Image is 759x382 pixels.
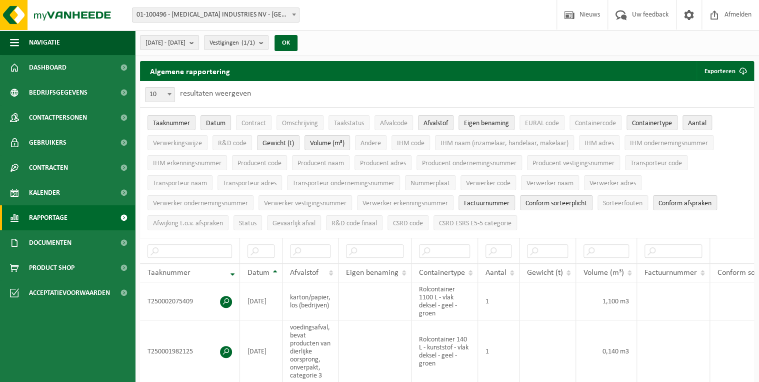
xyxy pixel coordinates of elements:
[204,35,268,50] button: Vestigingen(1/1)
[282,120,318,127] span: Omschrijving
[258,195,352,210] button: Verwerker vestigingsnummerVerwerker vestigingsnummer: Activate to sort
[274,35,297,51] button: OK
[603,200,642,207] span: Sorteerfouten
[532,160,614,167] span: Producent vestigingsnummer
[233,215,262,230] button: StatusStatus: Activate to sort
[276,115,323,130] button: OmschrijvingOmschrijving: Activate to sort
[525,120,559,127] span: EURAL code
[688,120,706,127] span: Aantal
[527,155,620,170] button: Producent vestigingsnummerProducent vestigingsnummer: Activate to sort
[29,80,87,105] span: Bedrijfsgegevens
[357,195,453,210] button: Verwerker erkenningsnummerVerwerker erkenningsnummer: Activate to sort
[360,140,381,147] span: Andere
[597,195,648,210] button: SorteerfoutenSorteerfouten: Activate to sort
[292,155,349,170] button: Producent naamProducent naam: Activate to sort
[29,205,67,230] span: Rapportage
[362,200,448,207] span: Verwerker erkenningsnummer
[257,135,299,150] button: Gewicht (t)Gewicht (t): Activate to sort
[153,160,221,167] span: IHM erkenningsnummer
[310,140,344,147] span: Volume (m³)
[458,195,515,210] button: FactuurnummerFactuurnummer: Activate to sort
[526,180,573,187] span: Verwerker naam
[264,200,346,207] span: Verwerker vestigingsnummer
[625,155,687,170] button: Transporteur codeTransporteur code: Activate to sort
[626,115,677,130] button: ContainertypeContainertype: Activate to sort
[237,160,281,167] span: Producent code
[29,55,66,80] span: Dashboard
[334,120,364,127] span: Taakstatus
[200,115,231,130] button: DatumDatum: Activate to sort
[527,269,563,277] span: Gewicht (t)
[29,105,87,130] span: Contactpersonen
[153,180,207,187] span: Transporteur naam
[292,180,394,187] span: Transporteur ondernemingsnummer
[153,120,190,127] span: Taaknummer
[397,140,424,147] span: IHM code
[272,220,315,227] span: Gevaarlijk afval
[569,115,621,130] button: ContainercodeContainercode: Activate to sort
[29,30,60,55] span: Navigatie
[147,155,227,170] button: IHM erkenningsnummerIHM erkenningsnummer: Activate to sort
[232,155,287,170] button: Producent codeProducent code: Activate to sort
[247,269,269,277] span: Datum
[262,140,294,147] span: Gewicht (t)
[485,269,506,277] span: Aantal
[180,90,251,98] label: resultaten weergeven
[328,115,369,130] button: TaakstatusTaakstatus: Activate to sort
[29,155,68,180] span: Contracten
[326,215,382,230] button: R&D code finaalR&amp;D code finaal: Activate to sort
[632,120,672,127] span: Containertype
[464,120,509,127] span: Eigen benaming
[696,61,753,81] button: Exporteren
[410,180,450,187] span: Nummerplaat
[658,200,711,207] span: Conform afspraken
[393,220,423,227] span: CSRD code
[140,61,240,81] h2: Algemene rapportering
[147,115,195,130] button: TaaknummerTaaknummer: Activate to remove sorting
[147,215,228,230] button: Afwijking t.o.v. afsprakenAfwijking t.o.v. afspraken: Activate to sort
[147,135,207,150] button: VerwerkingswijzeVerwerkingswijze: Activate to sort
[644,269,697,277] span: Factuurnummer
[145,87,175,102] span: 10
[521,175,579,190] button: Verwerker naamVerwerker naam: Activate to sort
[440,140,568,147] span: IHM naam (inzamelaar, handelaar, makelaar)
[153,200,248,207] span: Verwerker ondernemingsnummer
[405,175,455,190] button: NummerplaatNummerplaat: Activate to sort
[458,115,514,130] button: Eigen benamingEigen benaming: Activate to sort
[435,135,574,150] button: IHM naam (inzamelaar, handelaar, makelaar)IHM naam (inzamelaar, handelaar, makelaar): Activate to...
[29,130,66,155] span: Gebruikers
[239,220,256,227] span: Status
[304,135,350,150] button: Volume (m³)Volume (m³): Activate to sort
[240,282,282,320] td: [DATE]
[416,155,522,170] button: Producent ondernemingsnummerProducent ondernemingsnummer: Activate to sort
[433,215,517,230] button: CSRD ESRS E5-5 categorieCSRD ESRS E5-5 categorie: Activate to sort
[331,220,377,227] span: R&D code finaal
[624,135,713,150] button: IHM ondernemingsnummerIHM ondernemingsnummer: Activate to sort
[418,115,453,130] button: AfvalstofAfvalstof: Activate to sort
[147,195,253,210] button: Verwerker ondernemingsnummerVerwerker ondernemingsnummer: Activate to sort
[290,269,318,277] span: Afvalstof
[374,115,413,130] button: AfvalcodeAfvalcode: Activate to sort
[423,120,448,127] span: Afvalstof
[439,220,511,227] span: CSRD ESRS E5-5 categorie
[387,215,428,230] button: CSRD codeCSRD code: Activate to sort
[140,35,199,50] button: [DATE] - [DATE]
[583,269,624,277] span: Volume (m³)
[630,160,682,167] span: Transporteur code
[218,140,246,147] span: R&D code
[282,282,338,320] td: karton/papier, los (bedrijven)
[212,135,252,150] button: R&D codeR&amp;D code: Activate to sort
[29,280,110,305] span: Acceptatievoorwaarden
[241,120,266,127] span: Contract
[520,195,592,210] button: Conform sorteerplicht : Activate to sort
[29,230,71,255] span: Documenten
[630,140,708,147] span: IHM ondernemingsnummer
[223,180,276,187] span: Transporteur adres
[145,36,185,51] span: [DATE] - [DATE]
[267,215,321,230] button: Gevaarlijk afval : Activate to sort
[391,135,430,150] button: IHM codeIHM code: Activate to sort
[525,200,587,207] span: Conform sorteerplicht
[579,135,619,150] button: IHM adresIHM adres: Activate to sort
[346,269,398,277] span: Eigen benaming
[519,115,564,130] button: EURAL codeEURAL code: Activate to sort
